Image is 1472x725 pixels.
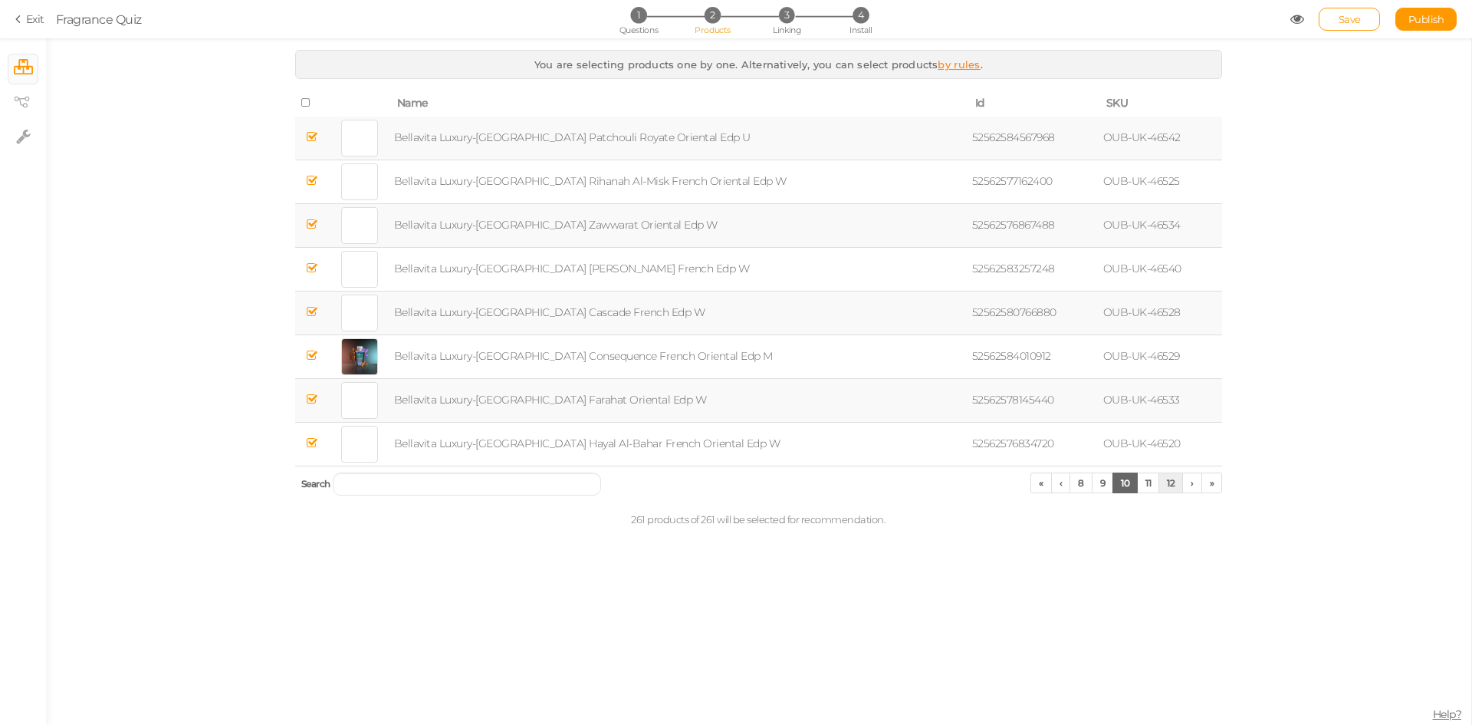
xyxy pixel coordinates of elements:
span: Install [849,25,872,35]
li: 3 Linking [751,7,823,23]
tr: Bellavita Luxury-[GEOGRAPHIC_DATA] Cascade French Edp W 52562580766880 OUB-UK-46528 [295,291,1222,334]
td: 52562576834720 [969,422,1100,466]
span: 3 [779,7,795,23]
a: Exit [15,12,44,27]
a: 9 [1092,473,1114,493]
span: 4 [853,7,869,23]
tr: Bellavita Luxury-[GEOGRAPHIC_DATA] Patchouli Royate Oriental Edp U 52562584567968 OUB-UK-46542 [295,117,1222,160]
a: « [1030,473,1052,493]
li: 2 Products [677,7,748,23]
span: Help? [1433,707,1462,721]
span: Id [975,96,985,110]
span: 1 [630,7,646,23]
a: › [1182,473,1202,493]
a: 12 [1158,473,1183,493]
tr: Bellavita Luxury-[GEOGRAPHIC_DATA] Rihanah Al-Misk French Oriental Edp W 52562577162400 OUB-UK-46525 [295,160,1222,203]
td: Bellavita Luxury-[GEOGRAPHIC_DATA] Rihanah Al-Misk French Oriental Edp W [391,160,969,203]
td: Bellavita Luxury-[GEOGRAPHIC_DATA] Zawwarat Oriental Edp W [391,203,969,247]
td: OUB-UK-46529 [1100,334,1223,378]
a: by rules [938,58,980,71]
td: OUB-UK-46525 [1100,160,1223,203]
tr: Bellavita Luxury-[GEOGRAPHIC_DATA] Hayal Al-Bahar French Oriental Edp W 52562576834720 OUB-UK-46520 [295,422,1222,466]
tr: Bellavita Luxury-[GEOGRAPHIC_DATA] Zawwarat Oriental Edp W 52562576867488 OUB-UK-46534 [295,203,1222,247]
div: Save [1319,8,1380,31]
td: 52562577162400 [969,160,1100,203]
td: Bellavita Luxury-[GEOGRAPHIC_DATA] [PERSON_NAME] French Edp W [391,247,969,291]
td: OUB-UK-46540 [1100,247,1223,291]
td: OUB-UK-46533 [1100,378,1223,422]
td: OUB-UK-46534 [1100,203,1223,247]
div: Fragrance Quiz [56,10,142,28]
span: Linking [773,25,800,35]
a: » [1201,473,1223,493]
span: You are selecting products one by one. Alternatively, you can select products [534,58,938,71]
span: 261 products of 261 will be selected for recommendation. [631,513,886,526]
tr: Bellavita Luxury-[GEOGRAPHIC_DATA] [PERSON_NAME] French Edp W 52562583257248 OUB-UK-46540 [295,247,1222,291]
td: Bellavita Luxury-[GEOGRAPHIC_DATA] Patchouli Royate Oriental Edp U [391,117,969,160]
td: Bellavita Luxury-[GEOGRAPHIC_DATA] Consequence French Oriental Edp M [391,334,969,378]
td: 52562584010912 [969,334,1100,378]
td: OUB-UK-46520 [1100,422,1223,466]
span: Questions [619,25,659,35]
a: 11 [1137,473,1159,493]
td: OUB-UK-46528 [1100,291,1223,334]
a: ‹ [1051,473,1071,493]
tr: Bellavita Luxury-[GEOGRAPHIC_DATA] Consequence French Oriental Edp M 52562584010912 OUB-UK-46529 [295,334,1222,378]
td: 52562578145440 [969,378,1100,422]
li: 1 Questions [603,7,674,23]
span: Save [1339,13,1361,25]
td: OUB-UK-46542 [1100,117,1223,160]
span: 2 [705,7,721,23]
span: Search [301,478,330,489]
th: SKU [1100,91,1223,117]
td: 52562576867488 [969,203,1100,247]
td: 52562583257248 [969,247,1100,291]
td: 52562584567968 [969,117,1100,160]
td: 52562580766880 [969,291,1100,334]
span: Products [695,25,731,35]
td: Bellavita Luxury-[GEOGRAPHIC_DATA] Hayal Al-Bahar French Oriental Edp W [391,422,969,466]
td: Bellavita Luxury-[GEOGRAPHIC_DATA] Farahat Oriental Edp W [391,378,969,422]
span: Name [397,96,429,110]
td: Bellavita Luxury-[GEOGRAPHIC_DATA] Cascade French Edp W [391,291,969,334]
tr: Bellavita Luxury-[GEOGRAPHIC_DATA] Farahat Oriental Edp W 52562578145440 OUB-UK-46533 [295,378,1222,422]
a: 8 [1069,473,1092,493]
span: Publish [1408,13,1444,25]
a: 10 [1112,473,1138,493]
span: . [981,58,983,71]
li: 4 Install [825,7,896,23]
